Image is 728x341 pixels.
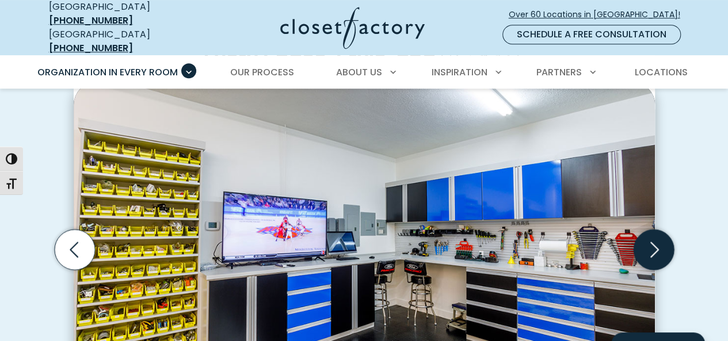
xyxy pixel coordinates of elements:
span: Over 60 Locations in [GEOGRAPHIC_DATA]! [509,9,689,21]
button: Previous slide [50,225,100,274]
span: Organization in Every Room [37,66,178,79]
span: Partners [536,66,582,79]
a: [PHONE_NUMBER] [49,14,133,27]
div: [GEOGRAPHIC_DATA] [49,28,190,55]
span: Locations [634,66,687,79]
span: About Us [336,66,382,79]
a: Schedule a Free Consultation [502,25,681,44]
a: [PHONE_NUMBER] [49,41,133,55]
span: Inspiration [432,66,487,79]
a: Over 60 Locations in [GEOGRAPHIC_DATA]! [508,5,690,25]
span: Our Process [230,66,294,79]
img: Closet Factory Logo [280,7,425,49]
nav: Primary Menu [29,56,699,89]
button: Next slide [629,225,679,274]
